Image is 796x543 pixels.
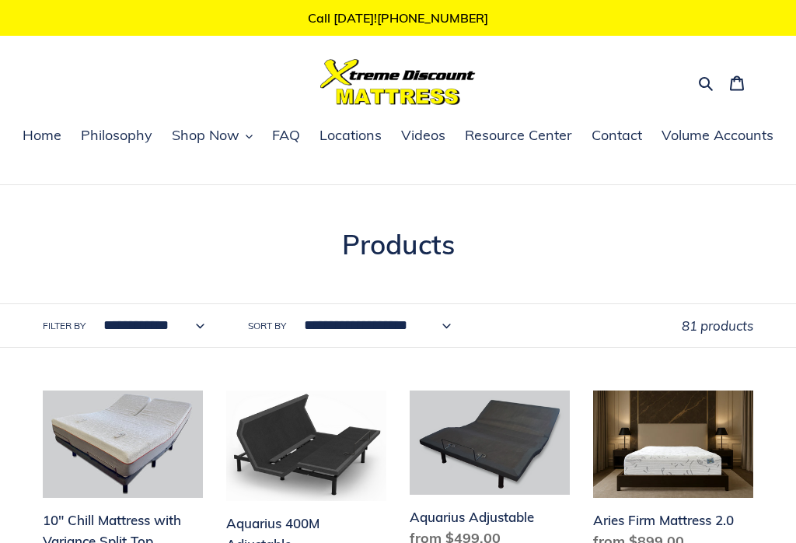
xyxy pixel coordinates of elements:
label: Sort by [248,319,286,333]
span: Volume Accounts [662,126,773,145]
span: Philosophy [81,126,152,145]
a: Home [15,124,69,148]
a: Volume Accounts [654,124,781,148]
span: 81 products [682,317,753,334]
a: Contact [584,124,650,148]
img: Xtreme Discount Mattress [320,59,476,105]
a: Philosophy [73,124,160,148]
span: Contact [592,126,642,145]
a: Resource Center [457,124,580,148]
button: Shop Now [164,124,260,148]
a: [PHONE_NUMBER] [377,10,488,26]
span: Home [23,126,61,145]
a: Locations [312,124,389,148]
a: Videos [393,124,453,148]
label: Filter by [43,319,86,333]
span: Shop Now [172,126,239,145]
span: Products [342,227,455,261]
span: Locations [319,126,382,145]
span: Resource Center [465,126,572,145]
a: FAQ [264,124,308,148]
span: FAQ [272,126,300,145]
span: Videos [401,126,445,145]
